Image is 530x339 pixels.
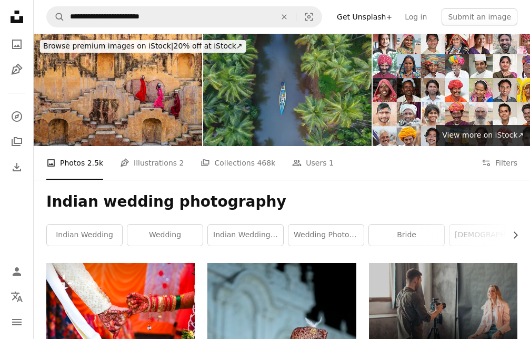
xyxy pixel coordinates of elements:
[442,8,517,25] button: Submit an image
[506,225,517,246] button: scroll list to the right
[47,225,122,246] a: indian wedding
[329,157,334,169] span: 1
[46,308,195,317] a: Beautiful Indian bride and groom hand with mehandi design
[46,6,322,27] form: Find visuals sitewide
[6,312,27,333] button: Menu
[43,42,243,50] span: 20% off at iStock ↗
[34,34,252,59] a: Browse premium images on iStock|20% off at iStock↗
[331,8,398,25] a: Get Unsplash+
[273,7,296,27] button: Clear
[296,7,322,27] button: Visual search
[288,225,364,246] a: wedding photography
[43,42,173,50] span: Browse premium images on iStock |
[6,59,27,80] a: Illustrations
[6,131,27,152] a: Collections
[482,146,517,180] button: Filters
[6,157,27,178] a: Download History
[436,125,530,146] a: View more on iStock↗
[442,131,524,139] span: View more on iStock ↗
[6,261,27,282] a: Log in / Sign up
[203,34,372,146] img: Kerala most beautiful place of India
[6,106,27,127] a: Explore
[120,146,184,180] a: Illustrations 2
[34,34,202,146] img: Indian women carrying water from stepwell near Jaipur
[398,8,433,25] a: Log in
[46,192,517,211] h1: Indian wedding photography
[201,146,275,180] a: Collections 468k
[127,225,203,246] a: wedding
[369,225,444,246] a: bride
[449,225,525,246] a: [DEMOGRAPHIC_DATA] bride
[6,34,27,55] a: Photos
[179,157,184,169] span: 2
[6,286,27,307] button: Language
[292,146,334,180] a: Users 1
[47,7,65,27] button: Search Unsplash
[257,157,275,169] span: 468k
[208,225,283,246] a: indian wedding couple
